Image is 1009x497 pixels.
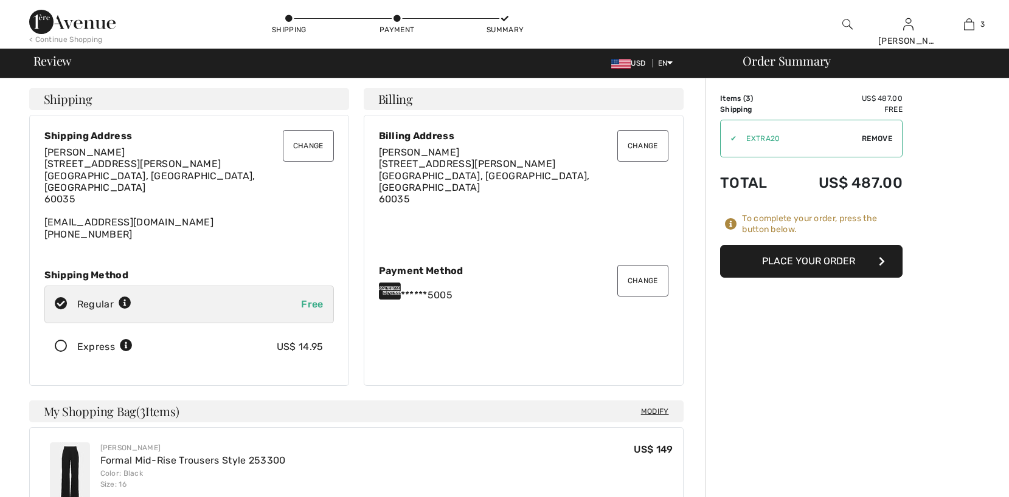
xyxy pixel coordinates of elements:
[271,24,307,35] div: Shipping
[720,93,786,104] td: Items ( )
[29,34,103,45] div: < Continue Shopping
[100,454,286,466] a: Formal Mid-Rise Trousers Style 253300
[720,245,903,278] button: Place Your Order
[140,402,145,418] span: 3
[728,55,1002,67] div: Order Summary
[100,442,286,453] div: [PERSON_NAME]
[939,17,999,32] a: 3
[44,269,334,281] div: Shipping Method
[379,146,460,158] span: [PERSON_NAME]
[617,130,668,162] button: Change
[634,444,673,455] span: US$ 149
[842,17,853,32] img: search the website
[487,24,523,35] div: Summary
[903,17,914,32] img: My Info
[283,130,334,162] button: Change
[44,93,92,105] span: Shipping
[136,403,179,419] span: ( Items)
[77,297,131,312] div: Regular
[737,120,862,157] input: Promo code
[611,59,650,67] span: USD
[44,146,125,158] span: [PERSON_NAME]
[379,158,590,205] span: [STREET_ADDRESS][PERSON_NAME] [GEOGRAPHIC_DATA], [GEOGRAPHIC_DATA], [GEOGRAPHIC_DATA] 60035
[742,213,903,235] div: To complete your order, press the button below.
[29,400,684,422] h4: My Shopping Bag
[720,162,786,204] td: Total
[721,133,737,144] div: ✔
[378,93,413,105] span: Billing
[100,468,286,490] div: Color: Black Size: 16
[862,133,892,144] span: Remove
[379,130,668,142] div: Billing Address
[903,18,914,30] a: Sign In
[786,93,903,104] td: US$ 487.00
[786,104,903,115] td: Free
[964,17,974,32] img: My Bag
[786,162,903,204] td: US$ 487.00
[617,265,668,296] button: Change
[44,146,334,240] div: [EMAIL_ADDRESS][DOMAIN_NAME] [PHONE_NUMBER]
[44,158,255,205] span: [STREET_ADDRESS][PERSON_NAME] [GEOGRAPHIC_DATA], [GEOGRAPHIC_DATA], [GEOGRAPHIC_DATA] 60035
[641,405,669,417] span: Modify
[29,10,116,34] img: 1ère Avenue
[77,340,133,354] div: Express
[611,59,631,69] img: US Dollar
[746,94,751,103] span: 3
[301,298,323,310] span: Free
[379,265,668,276] div: Payment Method
[720,104,786,115] td: Shipping
[277,340,324,354] div: US$ 14.95
[33,55,72,67] span: Review
[44,130,334,142] div: Shipping Address
[658,59,673,67] span: EN
[980,19,985,30] span: 3
[379,24,415,35] div: Payment
[878,35,938,47] div: [PERSON_NAME]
